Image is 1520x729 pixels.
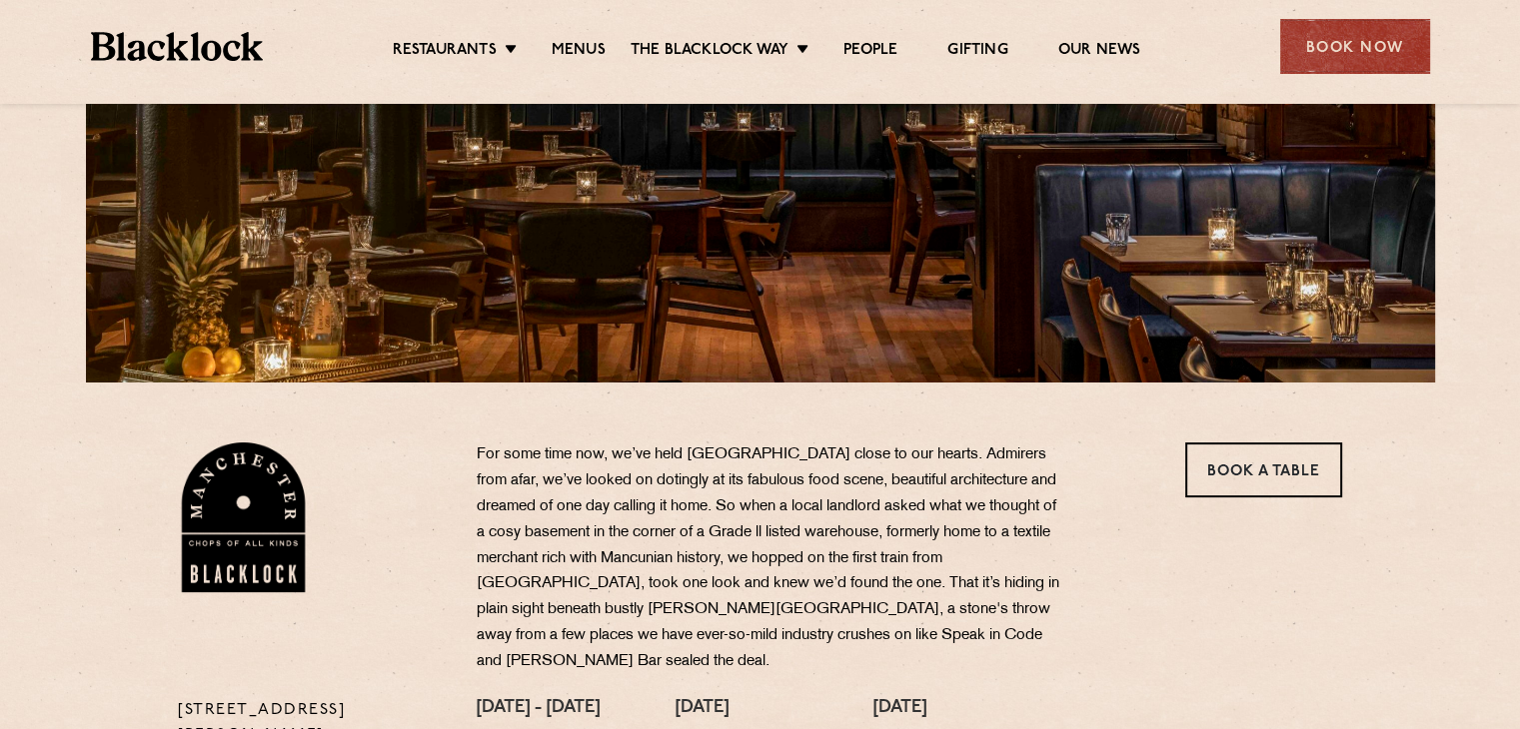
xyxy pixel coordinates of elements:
[393,41,497,63] a: Restaurants
[477,442,1066,675] p: For some time now, we’ve held [GEOGRAPHIC_DATA] close to our hearts. Admirers from afar, we’ve lo...
[91,32,264,61] img: BL_Textured_Logo-footer-cropped.svg
[843,41,897,63] a: People
[1280,19,1430,74] div: Book Now
[676,698,823,720] h4: [DATE]
[477,698,626,720] h4: [DATE] - [DATE]
[1058,41,1141,63] a: Our News
[178,442,309,592] img: BL_Manchester_Logo-bleed.png
[552,41,606,63] a: Menus
[947,41,1007,63] a: Gifting
[1185,442,1342,497] a: Book a Table
[631,41,788,63] a: The Blacklock Way
[873,698,1027,720] h4: [DATE]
